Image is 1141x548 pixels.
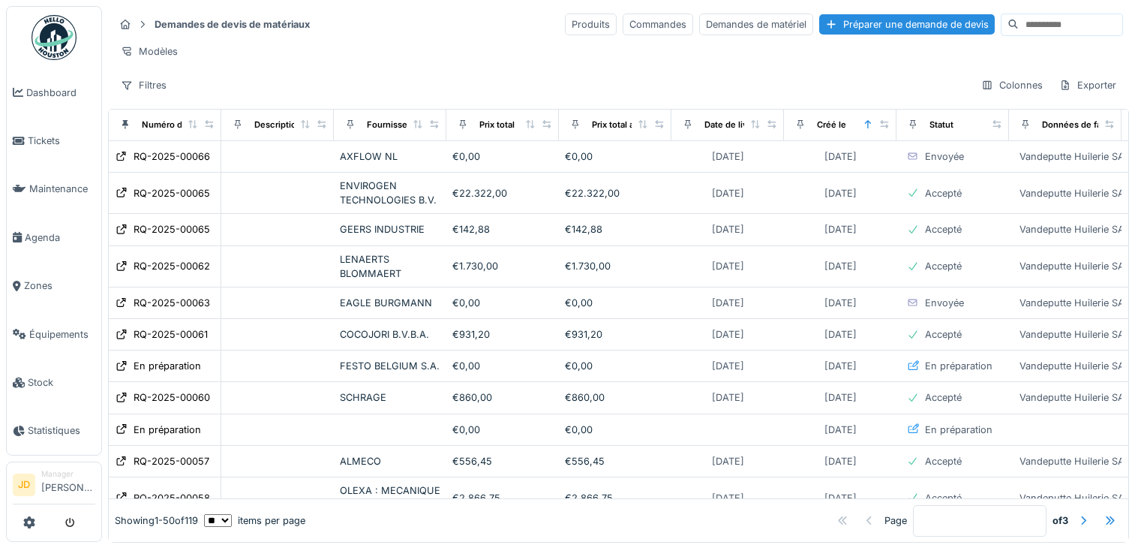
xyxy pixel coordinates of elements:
[452,327,553,342] div: €931,20
[824,390,857,405] div: [DATE]
[7,358,101,406] a: Stock
[925,149,964,164] div: Envoyée
[28,375,95,390] span: Stock
[824,186,857,200] div: [DATE]
[134,222,210,236] div: RQ-2025-00065
[7,116,101,164] a: Tickets
[1042,119,1138,131] div: Données de facturation
[134,296,210,310] div: RQ-2025-00063
[25,230,95,245] span: Agenda
[929,119,953,131] div: Statut
[1052,74,1123,96] div: Exporter
[925,423,992,437] div: En préparation
[7,310,101,358] a: Équipements
[925,222,962,236] div: Accepté
[565,186,665,200] div: €22.322,00
[204,513,305,528] div: items per page
[114,74,173,96] div: Filtres
[7,407,101,455] a: Statistiques
[134,390,210,405] div: RQ-2025-00060
[712,296,744,310] div: [DATE]
[7,68,101,116] a: Dashboard
[149,17,316,32] strong: Demandes de devis de matériaux
[340,222,440,236] div: GEERS INDUSTRIE
[824,259,857,273] div: [DATE]
[974,74,1049,96] div: Colonnes
[452,390,553,405] div: €860,00
[452,423,553,437] div: €0,00
[565,390,665,405] div: €860,00
[7,262,101,310] a: Zones
[134,491,210,505] div: RQ-2025-00058
[712,259,744,273] div: [DATE]
[479,119,515,131] div: Prix total
[712,390,744,405] div: [DATE]
[340,252,440,281] div: LENAERTS BLOMMAERT
[340,327,440,342] div: COCOJORI B.V.B.A.
[134,149,210,164] div: RQ-2025-00066
[824,327,857,342] div: [DATE]
[340,179,440,207] div: ENVIROGEN TECHNOLOGIES B.V.
[32,15,77,60] img: Badge_color-CXgf-gQk.svg
[452,259,553,273] div: €1.730,00
[925,327,962,342] div: Accepté
[925,259,962,273] div: Accepté
[340,149,440,164] div: AXFLOW NL
[623,14,693,35] div: Commandes
[254,119,302,131] div: Description
[29,327,95,342] span: Équipements
[824,149,857,164] div: [DATE]
[26,86,95,100] span: Dashboard
[28,134,95,148] span: Tickets
[7,165,101,213] a: Maintenance
[452,454,553,468] div: €556,45
[824,454,857,468] div: [DATE]
[925,296,964,310] div: Envoyée
[565,296,665,310] div: €0,00
[452,296,553,310] div: €0,00
[28,423,95,438] span: Statistiques
[134,259,210,273] div: RQ-2025-00062
[925,491,962,505] div: Accepté
[452,222,553,236] div: €142,88
[29,182,95,196] span: Maintenance
[1052,513,1068,528] strong: of 3
[134,423,201,437] div: En préparation
[340,483,440,512] div: OLEXA : MECANIQUE MODERNE
[712,149,744,164] div: [DATE]
[452,149,553,164] div: €0,00
[712,186,744,200] div: [DATE]
[712,454,744,468] div: [DATE]
[824,359,857,373] div: [DATE]
[884,513,907,528] div: Page
[824,491,857,505] div: [DATE]
[134,454,209,468] div: RQ-2025-00057
[565,491,665,505] div: €2.866,75
[925,359,992,373] div: En préparation
[824,222,857,236] div: [DATE]
[565,454,665,468] div: €556,45
[565,222,665,236] div: €142,88
[41,468,95,501] li: [PERSON_NAME]
[452,186,553,200] div: €22.322,00
[142,119,212,131] div: Numéro de devis
[340,390,440,405] div: SCHRAGE
[452,359,553,373] div: €0,00
[712,222,744,236] div: [DATE]
[824,296,857,310] div: [DATE]
[134,327,208,342] div: RQ-2025-00061
[925,390,962,405] div: Accepté
[565,327,665,342] div: €931,20
[819,14,995,35] div: Préparer une demande de devis
[13,468,95,504] a: JD Manager[PERSON_NAME]
[41,468,95,480] div: Manager
[699,14,813,35] div: Demandes de matériel
[565,423,665,437] div: €0,00
[13,474,35,496] li: JD
[592,119,701,131] div: Prix total avec frais de port
[925,454,962,468] div: Accepté
[24,279,95,293] span: Zones
[115,513,198,528] div: Showing 1 - 50 of 119
[565,359,665,373] div: €0,00
[704,119,773,131] div: Date de livraison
